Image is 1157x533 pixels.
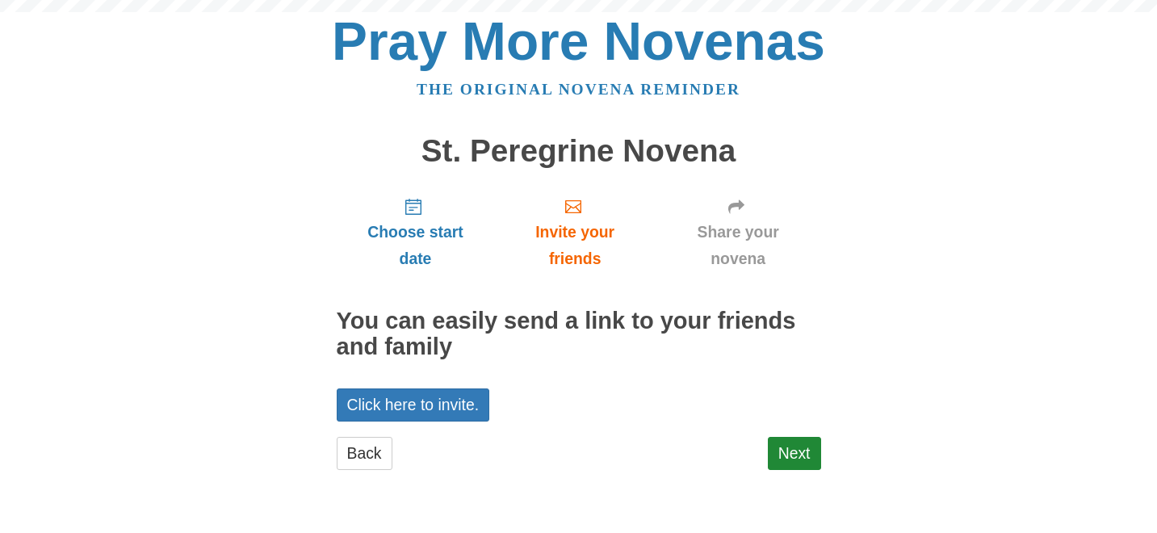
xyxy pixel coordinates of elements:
[337,134,821,169] h1: St. Peregrine Novena
[656,184,821,280] a: Share your novena
[768,437,821,470] a: Next
[337,308,821,360] h2: You can easily send a link to your friends and family
[494,184,655,280] a: Invite your friends
[337,388,490,422] a: Click here to invite.
[510,219,639,272] span: Invite your friends
[337,184,495,280] a: Choose start date
[353,219,479,272] span: Choose start date
[417,81,740,98] a: The original novena reminder
[672,219,805,272] span: Share your novena
[332,11,825,71] a: Pray More Novenas
[337,437,392,470] a: Back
